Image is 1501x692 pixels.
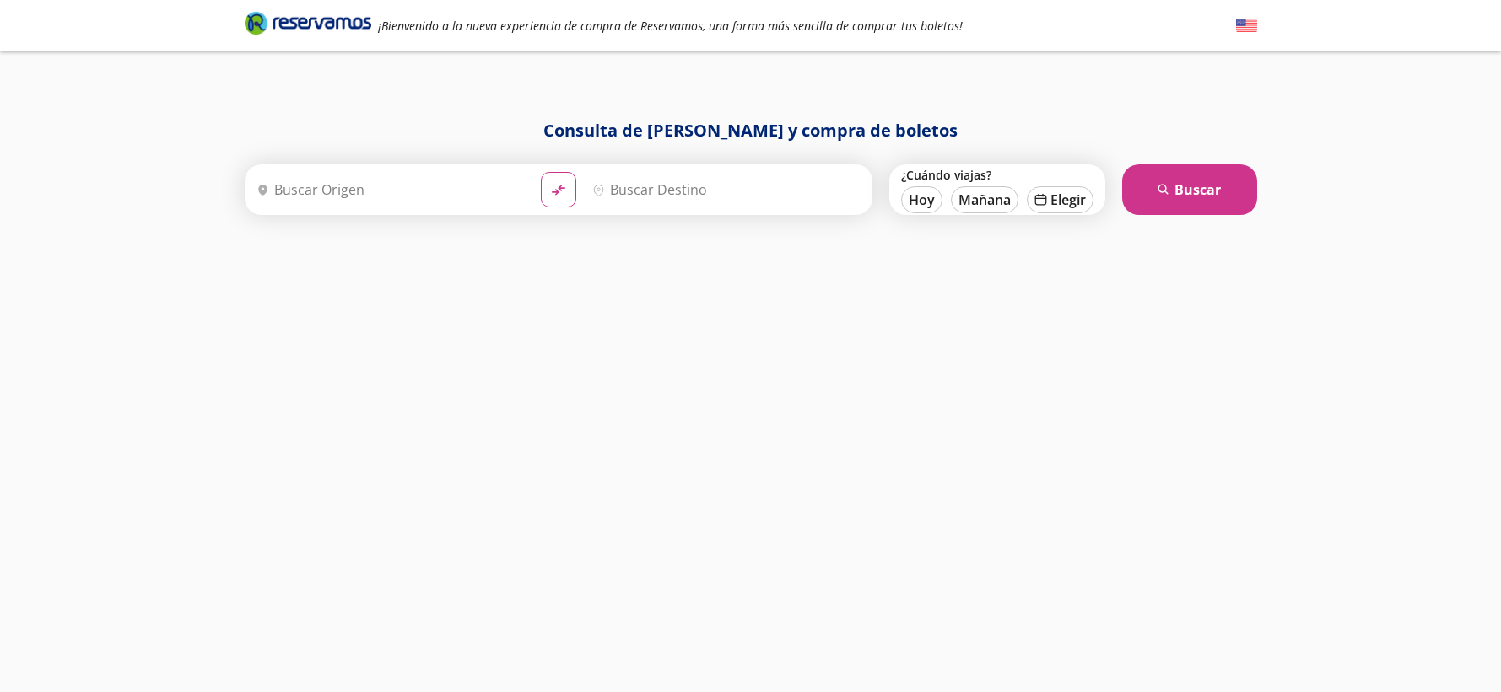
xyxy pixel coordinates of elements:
button: Hoy [901,186,942,213]
button: Elegir [1027,186,1093,213]
i: Brand Logo [245,10,371,35]
em: ¡Bienvenido a la nueva experiencia de compra de Reservamos, una forma más sencilla de comprar tus... [378,18,963,34]
input: Buscar Destino [586,169,863,211]
button: English [1236,15,1257,36]
label: ¿Cuándo viajas? [901,167,1093,183]
a: Brand Logo [245,10,371,40]
h1: Consulta de [PERSON_NAME] y compra de boletos [245,118,1257,143]
button: Mañana [951,186,1018,213]
button: Buscar [1122,164,1257,215]
input: Buscar Origen [250,169,527,211]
